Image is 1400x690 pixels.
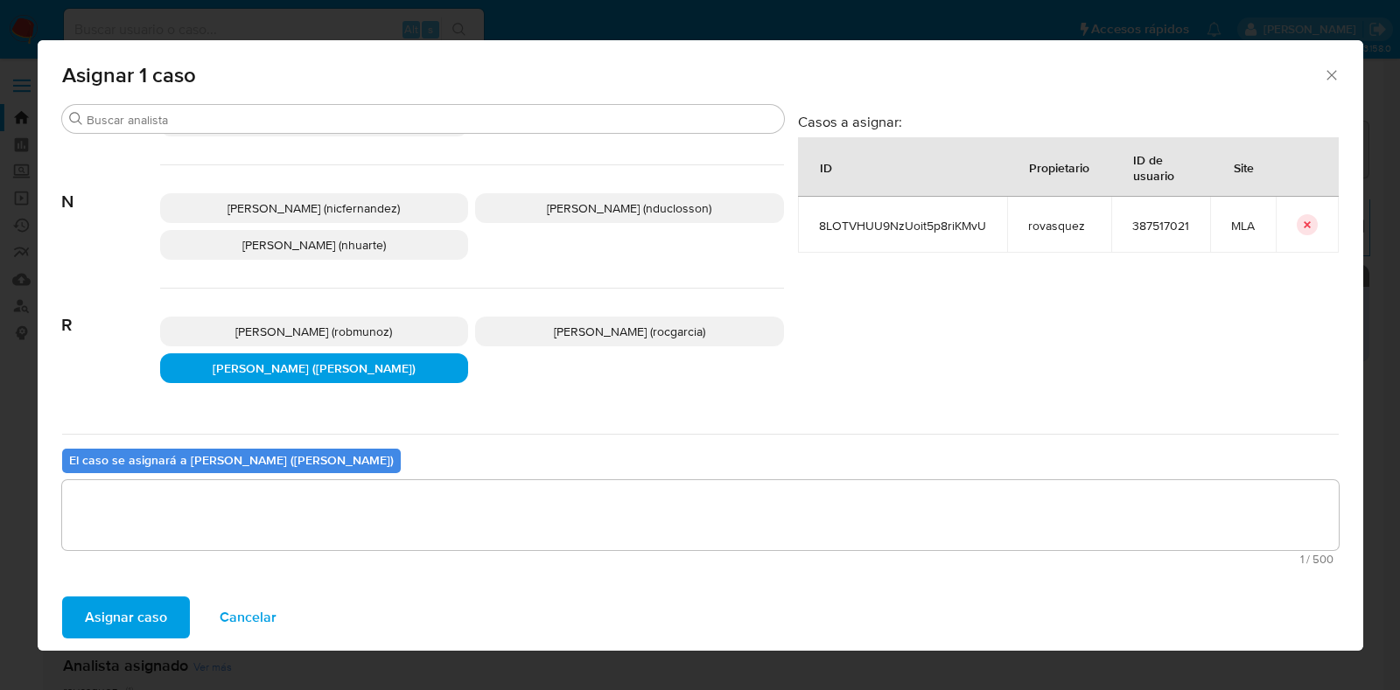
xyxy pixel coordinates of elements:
b: El caso se asignará a [PERSON_NAME] ([PERSON_NAME]) [69,451,394,469]
span: 8LOTVHUU9NzUoit5p8riKMvU [819,218,986,233]
span: N [62,165,160,213]
span: Asignar 1 caso [62,65,1324,86]
div: [PERSON_NAME] (nduclosson) [475,193,784,223]
div: assign-modal [38,40,1363,651]
div: ID de usuario [1112,138,1209,196]
button: Cancelar [197,596,299,638]
span: [PERSON_NAME] (nhuarte) [242,236,386,254]
input: Buscar analista [87,112,777,128]
span: Asignar caso [85,598,167,637]
button: Buscar [69,112,83,126]
div: [PERSON_NAME] ([PERSON_NAME]) [160,353,469,383]
span: 387517021 [1132,218,1189,233]
span: MLA [1231,218,1255,233]
span: Cancelar [220,598,276,637]
span: [PERSON_NAME] (robmunoz) [235,323,392,340]
span: [PERSON_NAME] (rocgarcia) [554,323,705,340]
button: Cerrar ventana [1323,66,1339,82]
span: R [62,289,160,336]
span: [PERSON_NAME] (nicfernandez) [227,199,400,217]
span: rovasquez [1028,218,1090,233]
span: [PERSON_NAME] (nduclosson) [547,199,711,217]
div: Site [1213,146,1275,188]
button: icon-button [1297,214,1318,235]
h3: Casos a asignar: [798,113,1339,130]
div: [PERSON_NAME] (nicfernandez) [160,193,469,223]
button: Asignar caso [62,596,190,638]
div: ID [799,146,853,188]
span: [PERSON_NAME] ([PERSON_NAME]) [213,359,416,377]
div: [PERSON_NAME] (robmunoz) [160,317,469,346]
div: [PERSON_NAME] (rocgarcia) [475,317,784,346]
div: Propietario [1008,146,1110,188]
div: [PERSON_NAME] (nhuarte) [160,230,469,260]
span: Máximo 500 caracteres [67,554,1333,565]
